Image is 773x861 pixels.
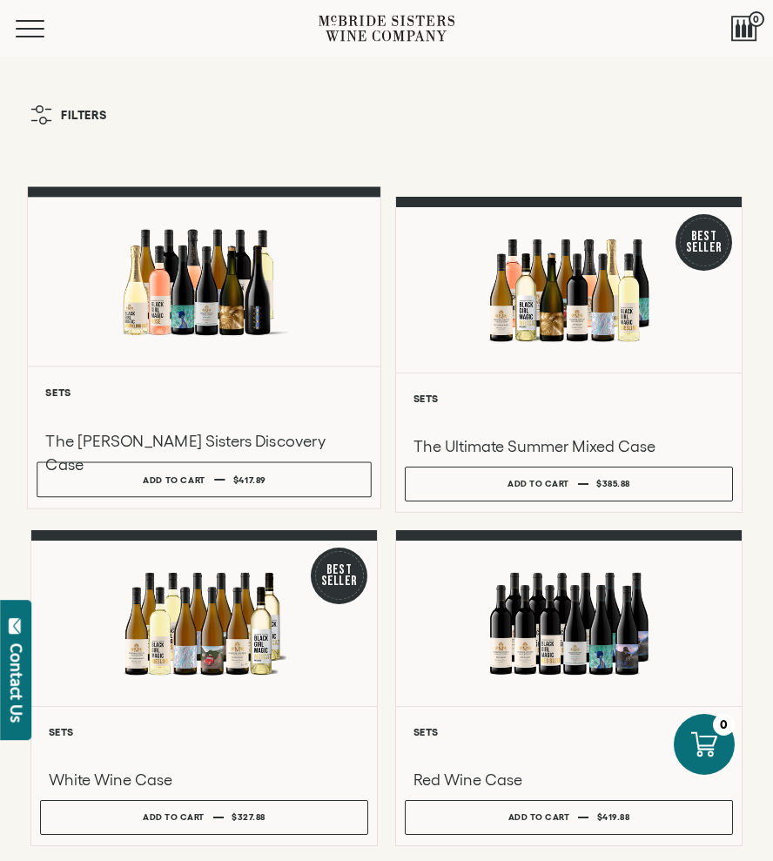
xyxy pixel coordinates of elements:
button: Filters [22,97,116,133]
h3: The Ultimate Summer Mixed Case [413,435,724,458]
span: $417.89 [233,474,266,484]
span: $385.88 [596,479,630,488]
a: McBride Sisters Full Set Sets The [PERSON_NAME] Sisters Discovery Case Add to cart $417.89 [27,186,381,508]
span: Filters [61,109,107,121]
a: Best Seller The Ultimate Summer Mixed Case Sets The Ultimate Summer Mixed Case Add to cart $385.88 [395,197,743,513]
h6: Sets [45,386,362,397]
h3: White Wine Case [49,769,360,791]
button: Add to cart $417.89 [37,461,372,497]
button: Add to cart $385.88 [405,467,733,501]
span: 0 [749,11,764,27]
div: Add to cart [507,471,569,496]
h6: Sets [49,726,360,737]
h3: Red Wine Case [413,769,724,791]
div: Add to cart [508,804,570,830]
div: Add to cart [143,804,205,830]
div: Add to cart [143,467,205,493]
button: Mobile Menu Trigger [16,20,78,37]
h3: The [PERSON_NAME] Sisters Discovery Case [45,430,362,476]
button: Add to cart $419.88 [405,800,733,835]
span: $419.88 [597,812,630,822]
h6: Sets [413,393,724,404]
button: Add to cart $327.88 [40,800,368,835]
a: Best Seller White Wine Case Sets White Wine Case Add to cart $327.88 [30,530,378,846]
div: Contact Us [8,643,25,723]
span: $327.88 [232,812,266,822]
a: Red Wine Case Sets Red Wine Case Add to cart $419.88 [395,530,743,846]
div: 0 [713,714,735,736]
h6: Sets [413,726,724,737]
